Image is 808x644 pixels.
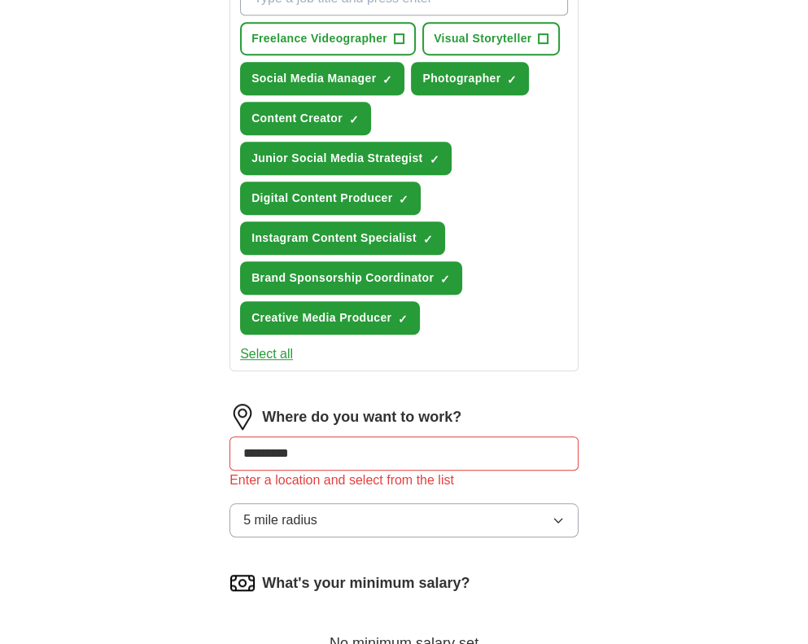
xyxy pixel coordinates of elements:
span: ✓ [349,113,359,126]
span: ✓ [399,193,408,206]
span: 5 mile radius [243,510,317,530]
button: Photographer✓ [411,62,529,95]
span: Junior Social Media Strategist [251,150,422,167]
span: Digital Content Producer [251,190,392,207]
span: ✓ [507,73,517,86]
span: Content Creator [251,110,343,127]
span: ✓ [398,313,408,326]
button: Social Media Manager✓ [240,62,404,95]
button: Select all [240,344,293,364]
button: Creative Media Producer✓ [240,301,420,335]
label: What's your minimum salary? [262,572,470,594]
button: Junior Social Media Strategist✓ [240,142,451,175]
span: Instagram Content Specialist [251,230,417,247]
span: ✓ [440,273,450,286]
button: Brand Sponsorship Coordinator✓ [240,261,462,295]
button: Freelance Videographer [240,22,416,55]
span: ✓ [382,73,392,86]
span: ✓ [430,153,439,166]
span: Social Media Manager [251,70,376,87]
span: Photographer [422,70,500,87]
img: salary.png [229,570,256,596]
img: location.png [229,404,256,430]
button: Digital Content Producer✓ [240,182,421,215]
label: Where do you want to work? [262,406,461,428]
span: Creative Media Producer [251,309,391,326]
button: Instagram Content Specialist✓ [240,221,445,255]
button: Visual Storyteller [422,22,560,55]
span: Brand Sponsorship Coordinator [251,269,434,287]
button: Content Creator✓ [240,102,371,135]
div: Enter a location and select from the list [229,471,579,490]
button: 5 mile radius [229,503,579,537]
span: Visual Storyteller [434,30,531,47]
span: Freelance Videographer [251,30,387,47]
span: ✓ [423,233,433,246]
